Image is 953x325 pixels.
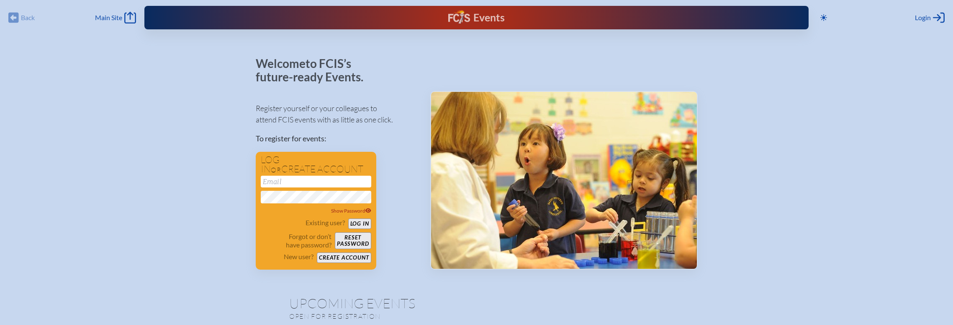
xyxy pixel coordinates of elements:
p: Welcome to FCIS’s future-ready Events. [256,57,373,83]
button: Log in [348,218,371,229]
a: Main Site [95,12,136,23]
p: Open for registration [289,312,510,320]
button: Resetpassword [335,232,371,249]
p: New user? [284,252,313,261]
span: Show Password [331,208,371,214]
h1: Log in create account [261,155,371,174]
input: Email [261,176,371,187]
p: Existing user? [306,218,345,227]
p: Forgot or don’t have password? [261,232,332,249]
p: To register for events: [256,133,417,144]
span: Main Site [95,13,122,22]
p: Register yourself or your colleagues to attend FCIS events with as little as one click. [256,103,417,125]
div: FCIS Events — Future ready [324,10,629,25]
h1: Upcoming Events [289,296,664,310]
button: Create account [317,252,371,263]
span: or [271,166,281,174]
span: Login [915,13,931,22]
img: Events [431,92,697,269]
